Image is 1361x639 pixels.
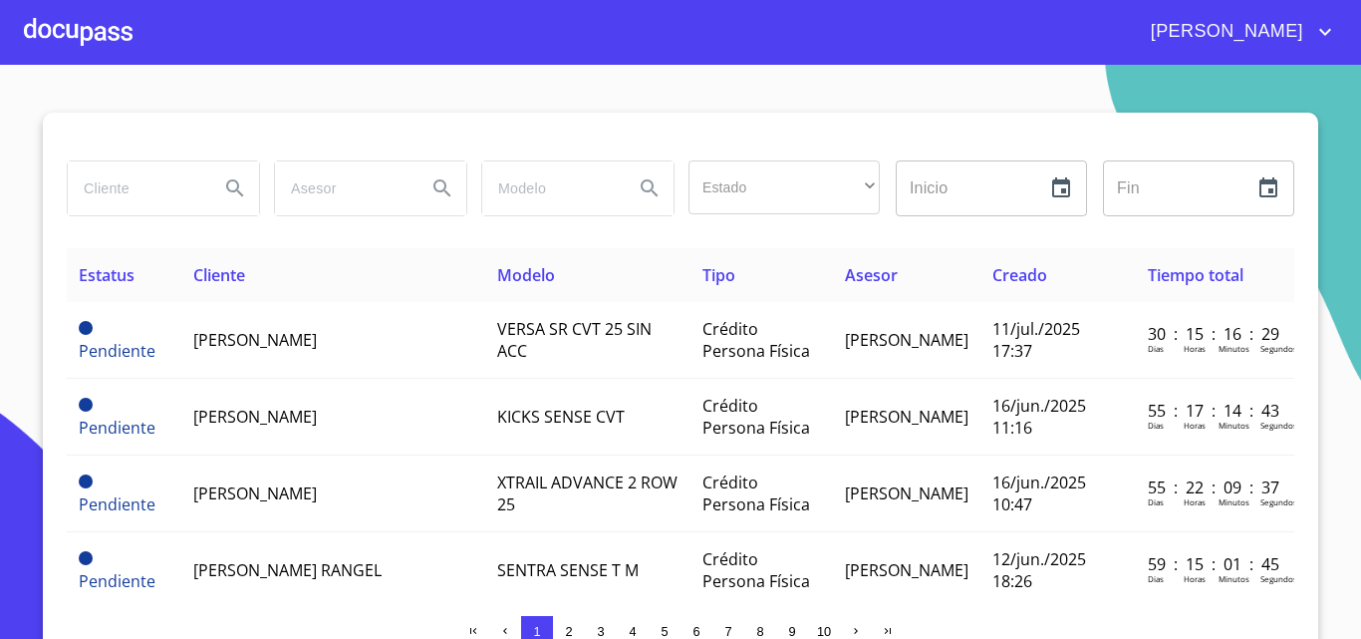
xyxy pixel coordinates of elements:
span: 6 [692,624,699,639]
span: Pendiente [79,475,93,488]
p: 59 : 15 : 01 : 45 [1148,553,1282,575]
span: 7 [724,624,731,639]
span: 3 [597,624,604,639]
span: [PERSON_NAME] [845,406,968,428]
span: 10 [817,624,831,639]
span: Crédito Persona Física [702,318,810,362]
p: Dias [1148,343,1164,354]
p: Minutos [1219,496,1249,507]
p: Minutos [1219,343,1249,354]
span: Pendiente [79,321,93,335]
span: Asesor [845,264,898,286]
p: Horas [1184,343,1206,354]
span: Pendiente [79,340,155,362]
p: Segundos [1260,343,1297,354]
span: [PERSON_NAME] [845,482,968,504]
span: Pendiente [79,570,155,592]
input: search [68,161,203,215]
span: 4 [629,624,636,639]
span: [PERSON_NAME] [1136,16,1313,48]
p: Horas [1184,420,1206,431]
span: Pendiente [79,417,155,439]
span: Creado [992,264,1047,286]
span: [PERSON_NAME] [193,406,317,428]
p: Horas [1184,573,1206,584]
span: Pendiente [79,551,93,565]
span: Tipo [702,264,735,286]
span: VERSA SR CVT 25 SIN ACC [497,318,652,362]
span: Crédito Persona Física [702,548,810,592]
p: Segundos [1260,496,1297,507]
p: Horas [1184,496,1206,507]
span: 9 [788,624,795,639]
span: [PERSON_NAME] [845,559,968,581]
span: Cliente [193,264,245,286]
input: search [275,161,410,215]
p: 30 : 15 : 16 : 29 [1148,323,1282,345]
span: 12/jun./2025 18:26 [992,548,1086,592]
p: 55 : 22 : 09 : 37 [1148,477,1282,498]
span: Crédito Persona Física [702,472,810,515]
p: Dias [1148,496,1164,507]
input: search [482,161,618,215]
span: 11/jul./2025 17:37 [992,318,1080,362]
button: account of current user [1136,16,1337,48]
span: 1 [533,624,540,639]
span: 2 [565,624,572,639]
p: Dias [1148,573,1164,584]
p: Segundos [1260,573,1297,584]
p: 55 : 17 : 14 : 43 [1148,400,1282,422]
span: Pendiente [79,398,93,412]
span: Crédito Persona Física [702,395,810,439]
p: Segundos [1260,420,1297,431]
span: KICKS SENSE CVT [497,406,625,428]
span: Modelo [497,264,555,286]
span: [PERSON_NAME] RANGEL [193,559,382,581]
button: Search [211,164,259,212]
span: 16/jun./2025 11:16 [992,395,1086,439]
span: [PERSON_NAME] [193,329,317,351]
span: Pendiente [79,493,155,515]
span: 5 [661,624,668,639]
p: Minutos [1219,573,1249,584]
p: Dias [1148,420,1164,431]
button: Search [418,164,466,212]
div: ​ [688,160,880,214]
span: [PERSON_NAME] [845,329,968,351]
span: 16/jun./2025 10:47 [992,472,1086,515]
p: Minutos [1219,420,1249,431]
span: Tiempo total [1148,264,1243,286]
span: XTRAIL ADVANCE 2 ROW 25 [497,472,678,515]
span: 8 [756,624,763,639]
button: Search [626,164,674,212]
span: SENTRA SENSE T M [497,559,639,581]
span: [PERSON_NAME] [193,482,317,504]
span: Estatus [79,264,135,286]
